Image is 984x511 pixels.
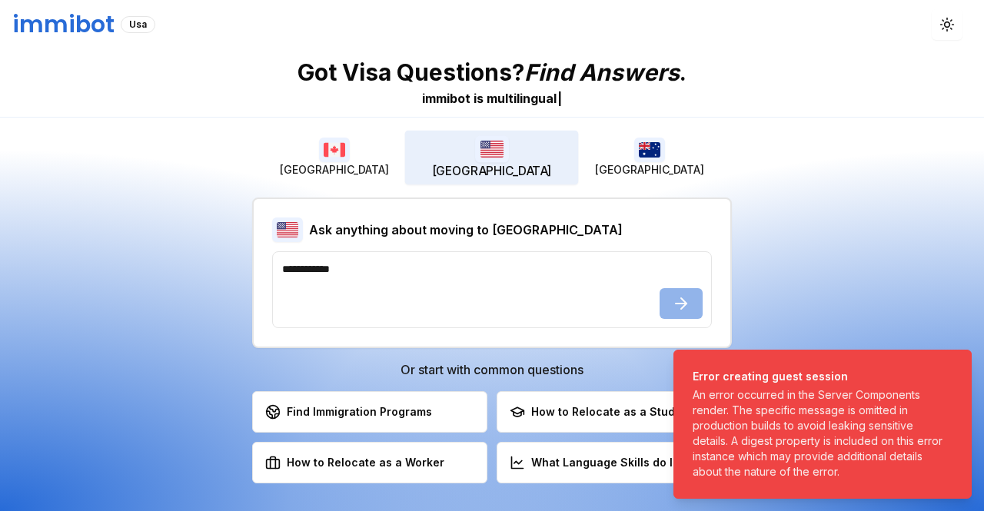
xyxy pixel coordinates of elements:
[497,391,732,433] button: How to Relocate as a Student
[280,162,389,178] span: [GEOGRAPHIC_DATA]
[12,11,115,38] h1: immibot
[524,58,680,86] span: Find Answers
[557,91,562,106] span: |
[693,387,946,479] div: An error occurred in the Server Components render. The specific message is omitted in production ...
[497,442,732,483] button: What Language Skills do I need
[319,138,350,162] img: Canada flag
[595,162,704,178] span: [GEOGRAPHIC_DATA]
[121,16,155,33] div: Usa
[252,391,487,433] button: Find Immigration Programs
[510,404,693,420] div: How to Relocate as a Student
[298,58,686,86] p: Got Visa Questions? .
[510,455,703,470] div: What Language Skills do I need
[272,217,303,242] img: USA flag
[693,369,946,384] div: Error creating guest session
[487,91,557,106] span: m u l t i l i n g u a l
[422,89,484,108] div: immibot is
[265,404,432,420] div: Find Immigration Programs
[475,135,509,162] img: USA flag
[432,163,552,180] span: [GEOGRAPHIC_DATA]
[252,442,487,483] button: How to Relocate as a Worker
[252,360,732,379] h3: Or start with common questions
[309,221,623,239] h2: Ask anything about moving to [GEOGRAPHIC_DATA]
[634,138,665,162] img: Australia flag
[265,455,444,470] div: How to Relocate as a Worker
